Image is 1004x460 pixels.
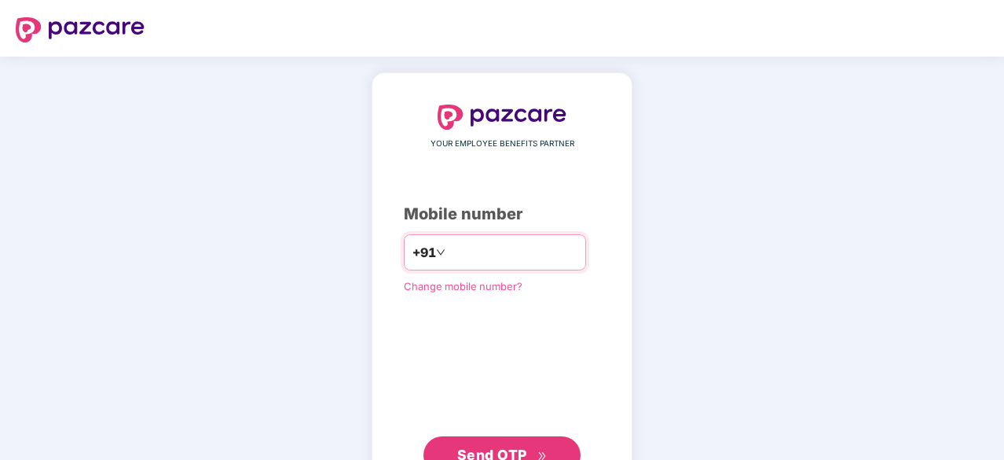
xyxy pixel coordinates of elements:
span: +91 [412,243,436,263]
span: YOUR EMPLOYEE BENEFITS PARTNER [431,138,574,150]
img: logo [16,17,145,42]
img: logo [438,105,566,130]
span: down [436,248,445,257]
a: Change mobile number? [404,280,522,293]
div: Mobile number [404,202,600,226]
